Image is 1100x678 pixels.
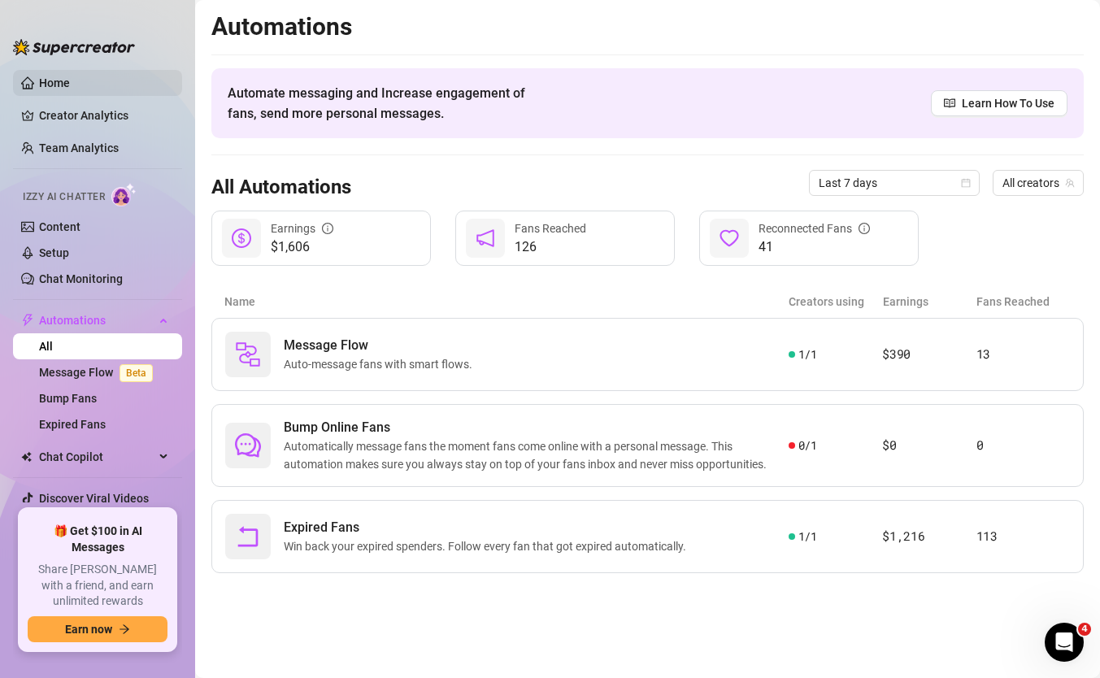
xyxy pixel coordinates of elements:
[284,437,789,473] span: Automatically message fans the moment fans come online with a personal message. This automation m...
[39,141,119,154] a: Team Analytics
[819,171,970,195] span: Last 7 days
[976,436,1070,455] article: 0
[228,83,541,124] span: Automate messaging and Increase engagement of fans, send more personal messages.
[28,562,167,610] span: Share [PERSON_NAME] with a friend, and earn unlimited rewards
[962,94,1054,112] span: Learn How To Use
[232,228,251,248] span: dollar
[28,616,167,642] button: Earn nowarrow-right
[39,102,169,128] a: Creator Analytics
[1002,171,1074,195] span: All creators
[859,223,870,234] span: info-circle
[39,272,123,285] a: Chat Monitoring
[235,432,261,459] span: comment
[119,624,130,635] span: arrow-right
[284,336,479,355] span: Message Flow
[720,228,739,248] span: heart
[224,293,789,311] article: Name
[271,219,333,237] div: Earnings
[235,524,261,550] span: rollback
[515,222,586,235] span: Fans Reached
[39,418,106,431] a: Expired Fans
[13,39,135,55] img: logo-BBDzfeDw.svg
[39,246,69,259] a: Setup
[961,178,971,188] span: calendar
[322,223,333,234] span: info-circle
[21,314,34,327] span: thunderbolt
[789,293,883,311] article: Creators using
[211,11,1084,42] h2: Automations
[1078,623,1091,636] span: 4
[284,518,693,537] span: Expired Fans
[476,228,495,248] span: notification
[759,237,870,257] span: 41
[39,220,80,233] a: Content
[882,345,976,364] article: $390
[271,237,333,257] span: $1,606
[798,437,817,454] span: 0 / 1
[798,346,817,363] span: 1 / 1
[39,392,97,405] a: Bump Fans
[65,623,112,636] span: Earn now
[39,492,149,505] a: Discover Viral Videos
[1045,623,1084,662] iframe: Intercom live chat
[39,307,154,333] span: Automations
[931,90,1067,116] a: Learn How To Use
[28,524,167,555] span: 🎁 Get $100 in AI Messages
[944,98,955,109] span: read
[515,237,586,257] span: 126
[284,418,789,437] span: Bump Online Fans
[883,293,977,311] article: Earnings
[23,189,105,205] span: Izzy AI Chatter
[235,341,261,367] img: svg%3e
[759,219,870,237] div: Reconnected Fans
[1065,178,1075,188] span: team
[111,183,137,206] img: AI Chatter
[39,76,70,89] a: Home
[39,444,154,470] span: Chat Copilot
[284,355,479,373] span: Auto-message fans with smart flows.
[976,345,1070,364] article: 13
[211,175,351,201] h3: All Automations
[882,436,976,455] article: $0
[39,340,53,353] a: All
[39,366,159,379] a: Message FlowBeta
[284,537,693,555] span: Win back your expired spenders. Follow every fan that got expired automatically.
[120,364,153,382] span: Beta
[976,293,1071,311] article: Fans Reached
[882,527,976,546] article: $1,216
[976,527,1070,546] article: 113
[798,528,817,545] span: 1 / 1
[21,451,32,463] img: Chat Copilot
